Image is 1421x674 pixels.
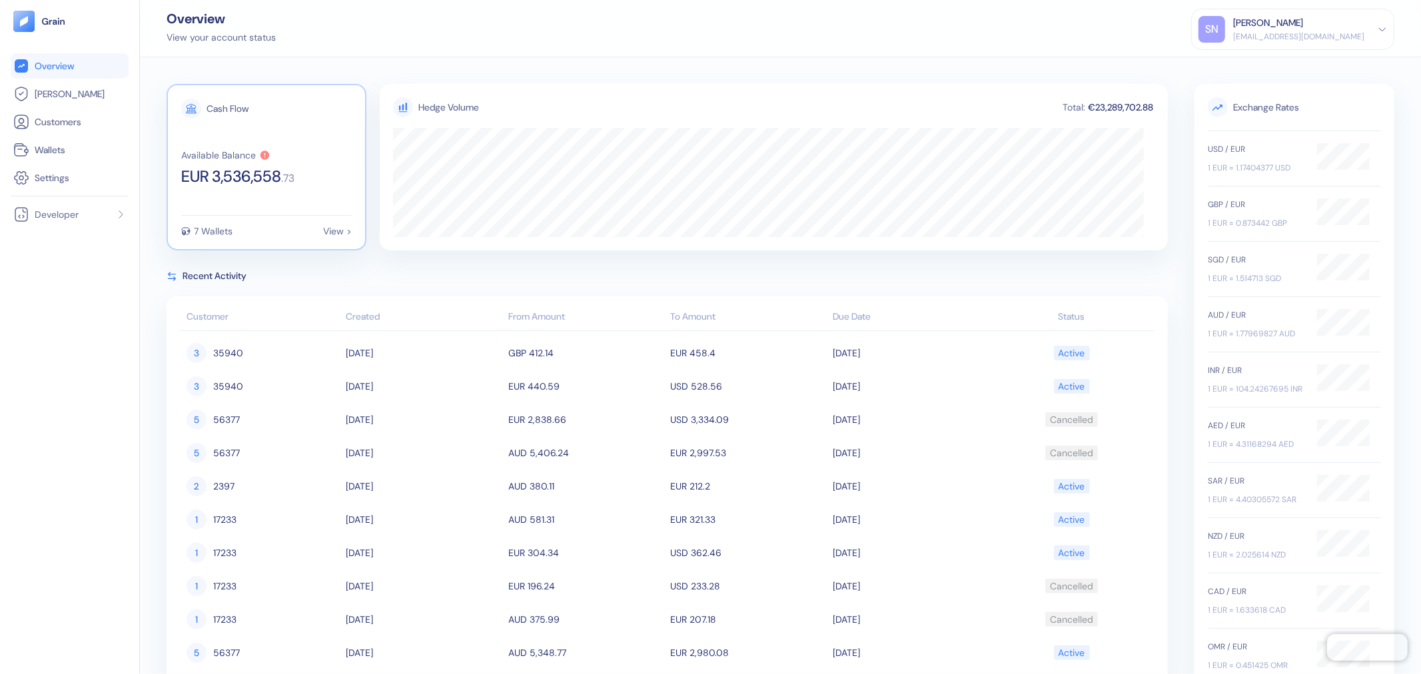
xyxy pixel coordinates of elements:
span: Exchange Rates [1208,97,1381,117]
th: Created [342,304,505,331]
div: NZD / EUR [1208,530,1304,542]
div: OMR / EUR [1208,641,1304,653]
div: 5 [187,410,207,430]
span: EUR 3,536,558 [181,168,281,184]
span: 35940 [213,375,243,398]
div: CAD / EUR [1208,585,1304,597]
td: EUR 304.34 [505,536,668,569]
div: View > [323,226,352,236]
td: [DATE] [342,636,505,669]
td: [DATE] [829,336,992,370]
span: Settings [35,171,69,184]
td: [DATE] [829,403,992,436]
span: Customers [35,115,81,129]
div: 1 EUR = 0.451425 OMR [1208,659,1304,671]
div: 1 [187,509,207,529]
div: Overview [167,12,276,25]
div: [EMAIL_ADDRESS][DOMAIN_NAME] [1233,31,1364,43]
span: 17233 [213,575,237,597]
div: 1 EUR = 4.40305572 SAR [1208,494,1304,506]
span: [PERSON_NAME] [35,87,105,101]
td: [DATE] [829,603,992,636]
span: . 73 [281,173,294,184]
div: 1 EUR = 2.025614 NZD [1208,549,1304,561]
span: Overview [35,59,74,73]
div: 1 EUR = 4.31168294 AED [1208,438,1304,450]
td: [DATE] [829,569,992,603]
td: [DATE] [342,403,505,436]
td: [DATE] [342,603,505,636]
td: USD 233.28 [667,569,829,603]
div: View your account status [167,31,276,45]
th: From Amount [505,304,668,331]
div: Available Balance [181,151,256,160]
div: Cancelled [1050,608,1093,631]
td: EUR 440.59 [505,370,668,403]
td: [DATE] [342,370,505,403]
div: Active [1059,342,1085,364]
div: Cancelled [1050,408,1093,431]
div: Active [1059,541,1085,564]
span: 56377 [213,408,240,431]
td: [DATE] [829,470,992,503]
div: GBP / EUR [1208,198,1304,210]
td: [DATE] [829,503,992,536]
td: EUR 2,980.08 [667,636,829,669]
div: AUD / EUR [1208,309,1304,321]
td: AUD 380.11 [505,470,668,503]
div: Total: [1061,103,1087,112]
a: Customers [13,114,126,130]
img: logo-tablet-V2.svg [13,11,35,32]
td: GBP 412.14 [505,336,668,370]
div: Cancelled [1050,575,1093,597]
th: Due Date [829,304,992,331]
td: EUR 196.24 [505,569,668,603]
div: [PERSON_NAME] [1233,16,1303,30]
div: €23,289,702.88 [1087,103,1155,112]
div: SGD / EUR [1208,254,1304,266]
td: [DATE] [342,470,505,503]
th: Customer [180,304,342,331]
td: [DATE] [829,370,992,403]
td: EUR 458.4 [667,336,829,370]
td: [DATE] [342,336,505,370]
td: EUR 321.33 [667,503,829,536]
div: USD / EUR [1208,143,1304,155]
td: [DATE] [829,536,992,569]
div: 1 EUR = 1.77969827 AUD [1208,328,1304,340]
span: 56377 [213,641,240,664]
td: USD 528.56 [667,370,829,403]
div: 5 [187,643,207,663]
div: 1 [187,543,207,563]
span: Recent Activity [183,269,246,283]
div: Active [1059,475,1085,498]
td: AUD 581.31 [505,503,668,536]
img: logo [41,17,66,26]
div: 1 EUR = 1.514713 SGD [1208,272,1304,284]
div: 5 [187,443,207,463]
div: 7 Wallets [194,226,233,236]
span: 35940 [213,342,243,364]
td: [DATE] [829,636,992,669]
td: USD 362.46 [667,536,829,569]
a: Wallets [13,142,126,158]
div: INR / EUR [1208,364,1304,376]
td: EUR 207.18 [667,603,829,636]
span: Developer [35,208,79,221]
span: 2397 [213,475,235,498]
span: 17233 [213,608,237,631]
td: [DATE] [342,536,505,569]
span: 17233 [213,541,237,564]
div: Status [995,310,1148,324]
div: 1 EUR = 1.17404377 USD [1208,162,1304,174]
div: 1 EUR = 104.24267695 INR [1208,383,1304,395]
td: [DATE] [342,503,505,536]
button: Available Balance [181,150,270,161]
td: AUD 5,348.77 [505,636,668,669]
th: To Amount [667,304,829,331]
div: 1 EUR = 0.873442 GBP [1208,217,1304,229]
div: SN [1198,16,1225,43]
span: 17233 [213,508,237,531]
div: Active [1059,375,1085,398]
td: AUD 375.99 [505,603,668,636]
